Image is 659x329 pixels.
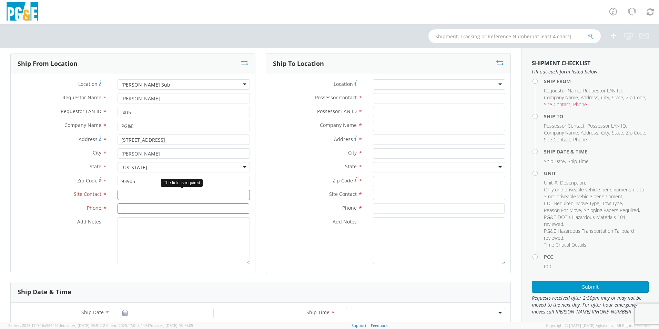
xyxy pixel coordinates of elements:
[612,129,623,136] span: State
[583,87,623,94] li: ,
[334,81,353,87] span: Location
[544,200,574,207] span: CDL Required
[333,218,357,225] span: Add Notes
[581,129,599,136] li: ,
[90,163,101,170] span: State
[581,129,598,136] span: Address
[560,179,585,186] span: Description
[64,122,101,128] span: Company Name
[77,218,101,225] span: Add Notes
[601,94,610,101] li: ,
[626,94,646,101] li: ,
[544,79,649,84] h4: Ship From
[544,171,649,176] h4: Unit
[601,129,609,136] span: City
[544,179,557,186] span: Unit #
[62,94,101,101] span: Requestor Name
[532,68,649,75] span: Fill out each form listed below
[581,94,599,101] li: ,
[544,228,634,241] span: PG&E Hazardous Transportation Tailboard reviewed
[317,108,357,114] span: Possessor LAN ID
[626,129,646,136] li: ,
[81,309,104,316] span: Ship Date
[581,94,598,101] span: Address
[77,177,98,184] span: Zip Code
[352,323,366,328] a: Support
[573,136,587,143] span: Phone
[544,87,581,94] li: ,
[576,200,600,207] li: ,
[544,122,585,129] span: Possessor Contact
[544,94,578,101] span: Company Name
[544,122,586,129] li: ,
[560,179,586,186] li: ,
[573,101,587,108] span: Phone
[342,205,357,211] span: Phone
[544,207,582,214] li: ,
[5,2,40,22] img: pge-logo-06675f144f4cfa6a6814.png
[544,136,571,143] li: ,
[576,200,599,207] span: Move Type
[544,129,579,136] li: ,
[544,186,647,200] li: ,
[93,149,101,156] span: City
[602,200,623,207] li: ,
[18,60,78,67] h3: Ship From Location
[273,60,324,67] h3: Ship To Location
[532,59,590,67] strong: Shipment Checklist
[583,87,622,94] span: Requestor LAN ID
[612,129,624,136] li: ,
[544,114,649,119] h4: Ship To
[63,323,105,328] span: master, [DATE] 09:51:12
[329,191,357,197] span: Site Contact
[121,81,170,88] div: [PERSON_NAME] Sub
[544,263,553,270] span: PCC
[348,149,357,156] span: City
[544,228,647,241] li: ,
[121,164,147,171] div: [US_STATE]
[106,323,193,328] span: Client: 2025.17.0-cb14447
[87,205,101,211] span: Phone
[544,129,578,136] span: Company Name
[544,94,579,101] li: ,
[544,186,644,200] span: Only one driveable vehicle per shipment, up to 3 not driveable vehicle per shipment
[544,149,649,154] h4: Ship Date & Time
[61,108,101,114] span: Requestor LAN ID
[544,200,575,207] li: ,
[601,129,610,136] li: ,
[544,214,626,227] span: PG&E DOT's Hazardous Materials 101 reviewed
[601,94,609,101] span: City
[74,191,101,197] span: Site Contact
[18,289,71,296] h3: Ship Date & Time
[8,323,105,328] span: Server: 2025.17.0-16a969492de
[345,163,357,170] span: State
[544,241,586,248] span: Time Critical Details
[320,122,357,128] span: Company Name
[315,94,357,101] span: Possessor Contact
[584,207,640,214] li: ,
[371,323,388,328] a: Feedback
[79,136,98,142] span: Address
[612,94,623,101] span: State
[602,200,622,207] span: Tow Type
[161,179,203,187] div: The field is required
[544,179,558,186] li: ,
[626,94,645,101] span: Zip Code
[544,207,581,213] span: Reason For Move
[544,158,566,165] li: ,
[151,323,193,328] span: master, [DATE] 08:44:05
[544,101,570,108] span: Site Contact
[584,207,639,213] span: Shipping Papers Required
[612,94,624,101] li: ,
[587,122,627,129] li: ,
[544,158,565,164] span: Ship Date
[544,214,647,228] li: ,
[78,81,98,87] span: Location
[546,323,651,328] span: Copyright © [DATE]-[DATE] Agistix Inc., All Rights Reserved
[587,122,626,129] span: Possessor LAN ID
[532,281,649,293] button: Submit
[626,129,645,136] span: Zip Code
[333,177,353,184] span: Zip Code
[544,136,570,143] span: Site Contact
[544,254,649,259] h4: PCC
